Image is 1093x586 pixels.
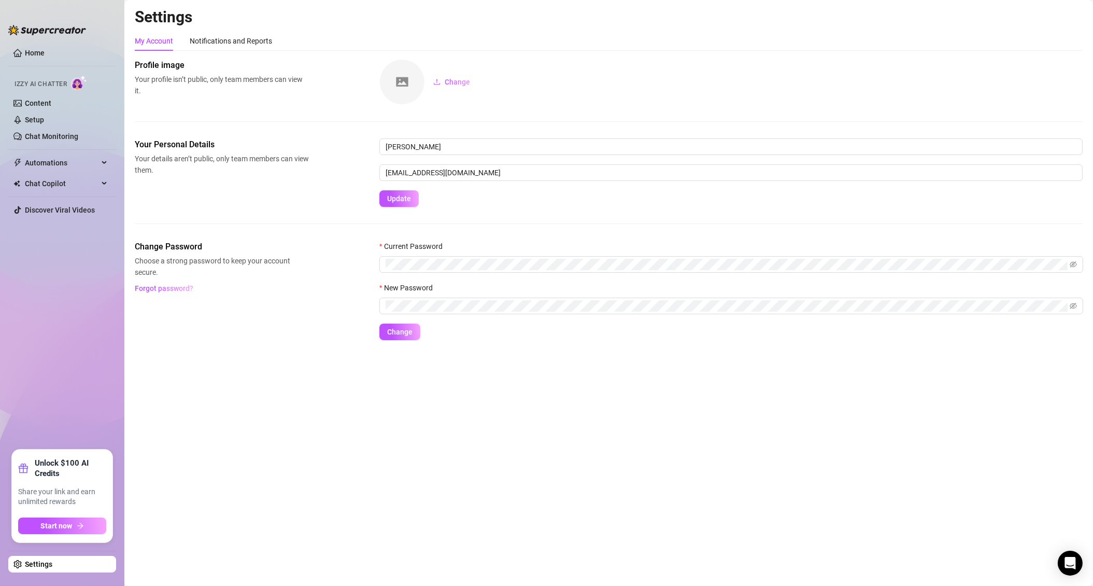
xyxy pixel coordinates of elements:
img: square-placeholder.png [380,60,424,104]
span: Your details aren’t public, only team members can view them. [135,153,309,176]
button: Change [425,74,478,90]
span: Change [445,78,470,86]
button: Forgot password? [135,280,194,297]
a: Home [25,49,45,57]
label: Current Password [379,241,449,252]
span: Automations [25,155,98,171]
div: My Account [135,35,173,47]
strong: Unlock $100 AI Credits [35,458,106,479]
input: Enter new email [379,164,1083,181]
img: Chat Copilot [13,180,20,187]
span: thunderbolt [13,159,22,167]
div: Open Intercom Messenger [1058,551,1083,576]
span: Your Personal Details [135,138,309,151]
div: Notifications and Reports [190,35,272,47]
span: gift [18,463,29,473]
span: Share your link and earn unlimited rewards [18,487,106,507]
button: Update [379,190,419,207]
a: Settings [25,560,52,568]
a: Content [25,99,51,107]
input: Enter name [379,138,1083,155]
h2: Settings [135,7,1083,27]
img: logo-BBDzfeDw.svg [8,25,86,35]
span: Change Password [135,241,309,253]
span: eye-invisible [1070,302,1077,310]
span: upload [433,78,441,86]
label: New Password [379,282,439,294]
input: New Password [386,300,1068,312]
button: Start nowarrow-right [18,518,106,534]
a: Discover Viral Videos [25,206,95,214]
a: Chat Monitoring [25,132,78,141]
span: Izzy AI Chatter [15,79,67,89]
span: arrow-right [77,522,84,529]
button: Change [379,324,420,340]
span: Change [387,328,413,336]
span: Profile image [135,59,309,72]
a: Setup [25,116,44,124]
span: Choose a strong password to keep your account secure. [135,255,309,278]
span: eye-invisible [1070,261,1077,268]
span: Your profile isn’t public, only team members can view it. [135,74,309,96]
span: Update [387,194,411,203]
span: Chat Copilot [25,175,98,192]
span: Forgot password? [135,284,194,292]
img: AI Chatter [71,75,87,90]
input: Current Password [386,259,1068,270]
span: Start now [41,522,73,530]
